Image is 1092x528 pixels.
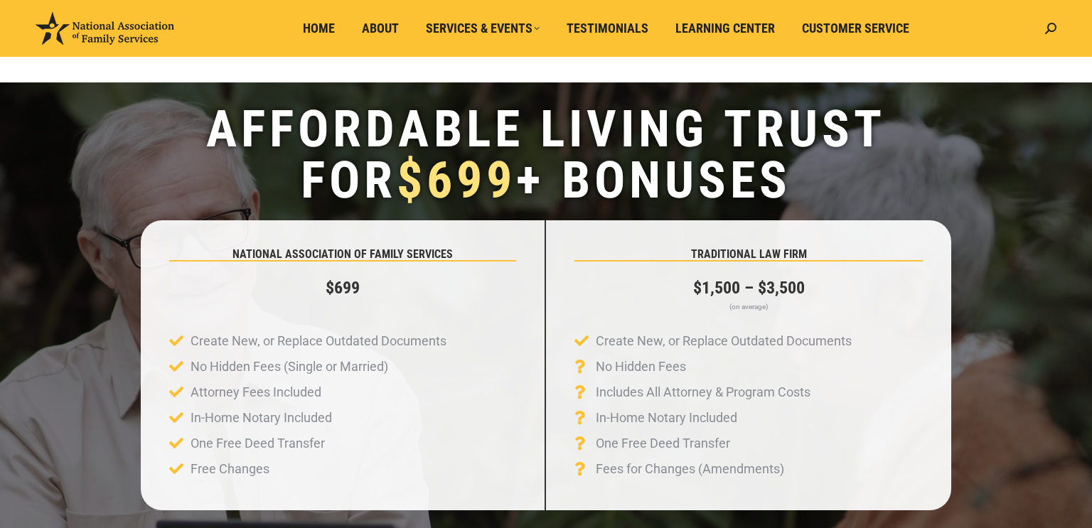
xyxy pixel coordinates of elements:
[397,150,516,210] span: $699
[36,12,174,45] img: National Association of Family Services
[592,431,730,456] span: One Free Deed Transfer
[567,21,648,36] span: Testimonials
[187,431,325,456] span: One Free Deed Transfer
[665,15,785,42] a: Learning Center
[7,104,1085,206] h1: Affordable Living Trust for + Bonuses
[592,354,686,379] span: No Hidden Fees
[592,379,810,405] span: Includes All Attorney & Program Costs
[426,21,540,36] span: Services & Events
[187,379,321,405] span: Attorney Fees Included
[592,405,737,431] span: In-Home Notary Included
[187,354,388,379] span: No Hidden Fees (Single or Married)
[693,278,805,298] strong: $1,500 – $3,500
[574,249,923,260] h5: TRADITIONAL LAW FIRM
[557,15,658,42] a: Testimonials
[792,15,919,42] a: Customer Service
[362,21,399,36] span: About
[293,15,345,42] a: Home
[592,328,852,354] span: Create New, or Replace Outdated Documents
[187,328,446,354] span: Create New, or Replace Outdated Documents
[592,456,784,482] span: Fees for Changes (Amendments)
[303,21,335,36] span: Home
[326,278,360,298] strong: $699
[187,405,332,431] span: In-Home Notary Included
[352,15,409,42] a: About
[187,456,269,482] span: Free Changes
[675,21,775,36] span: Learning Center
[802,21,909,36] span: Customer Service
[169,249,516,260] h5: NATIONAL ASSOCIATION OF FAMILY SERVICES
